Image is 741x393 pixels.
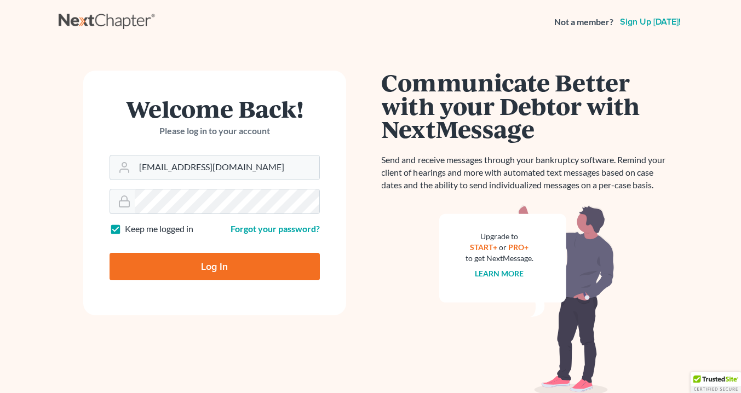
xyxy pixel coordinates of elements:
[475,269,524,278] a: Learn more
[466,253,533,264] div: to get NextMessage.
[470,242,497,252] a: START+
[691,372,741,393] div: TrustedSite Certified
[110,125,320,137] p: Please log in to your account
[508,242,529,252] a: PRO+
[382,71,672,141] h1: Communicate Better with your Debtor with NextMessage
[466,231,533,242] div: Upgrade to
[110,253,320,280] input: Log In
[618,18,683,26] a: Sign up [DATE]!
[554,16,613,28] strong: Not a member?
[110,97,320,120] h1: Welcome Back!
[382,154,672,192] p: Send and receive messages through your bankruptcy software. Remind your client of hearings and mo...
[125,223,193,235] label: Keep me logged in
[135,155,319,180] input: Email Address
[499,242,507,252] span: or
[231,223,320,234] a: Forgot your password?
